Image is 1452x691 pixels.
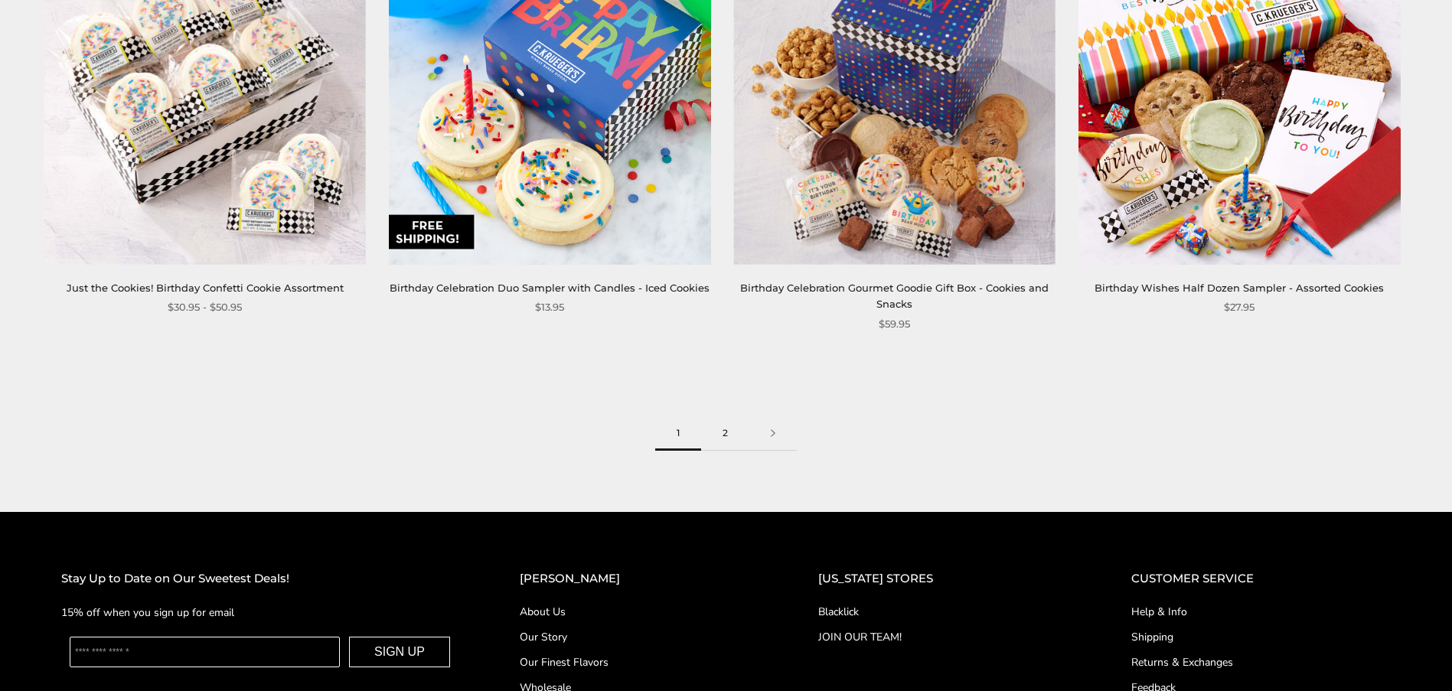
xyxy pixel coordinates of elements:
span: $30.95 - $50.95 [168,299,242,315]
button: SIGN UP [349,637,450,667]
h2: Stay Up to Date on Our Sweetest Deals! [61,569,458,588]
a: Our Finest Flavors [520,654,757,670]
a: Birthday Celebration Duo Sampler with Candles - Iced Cookies [390,282,710,294]
p: 15% off when you sign up for email [61,604,458,621]
span: $27.95 [1224,299,1255,315]
a: Shipping [1131,629,1391,645]
h2: CUSTOMER SERVICE [1131,569,1391,588]
a: JOIN OUR TEAM! [818,629,1070,645]
h2: [US_STATE] STORES [818,569,1070,588]
h2: [PERSON_NAME] [520,569,757,588]
a: Returns & Exchanges [1131,654,1391,670]
span: 1 [655,416,701,451]
a: Birthday Wishes Half Dozen Sampler - Assorted Cookies [1095,282,1384,294]
a: Just the Cookies! Birthday Confetti Cookie Assortment [67,282,344,294]
a: 2 [701,416,749,451]
a: About Us [520,604,757,620]
span: $13.95 [535,299,564,315]
a: Blacklick [818,604,1070,620]
a: Birthday Celebration Gourmet Goodie Gift Box - Cookies and Snacks [740,282,1049,310]
span: $59.95 [879,316,910,332]
input: Enter your email [70,637,340,667]
a: Help & Info [1131,604,1391,620]
a: Next page [749,416,797,451]
iframe: Sign Up via Text for Offers [12,633,158,679]
a: Our Story [520,629,757,645]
